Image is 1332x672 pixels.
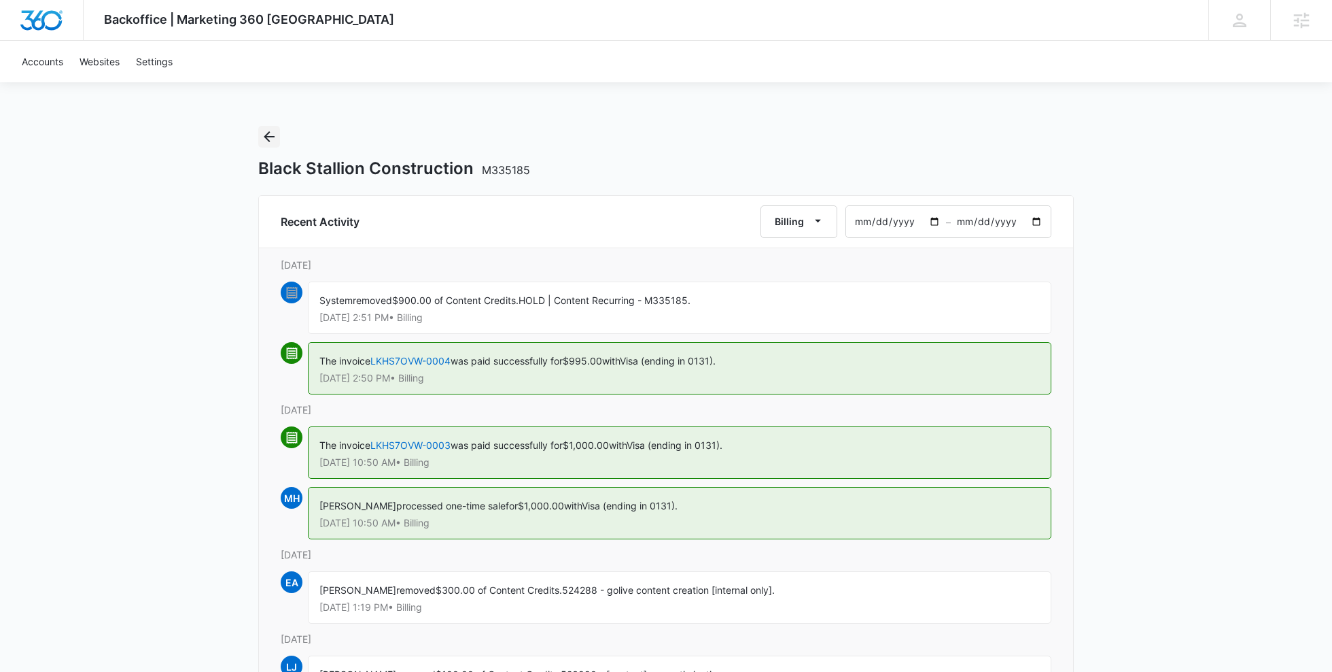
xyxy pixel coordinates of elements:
a: Websites [71,41,128,82]
a: LKHS7OVW-0004 [370,355,451,367]
span: removed [396,584,436,596]
button: Back [258,126,280,148]
p: [DATE] 2:51 PM • Billing [319,313,1040,322]
span: Visa (ending in 0131). [627,439,722,451]
span: System [319,295,353,306]
span: EA [281,571,302,593]
span: $1,000.00 [563,439,609,451]
span: – [946,215,951,229]
h1: Black Stallion Construction [258,158,530,179]
span: with [564,500,582,511]
span: was paid successfully for [451,439,563,451]
span: The invoice [319,439,370,451]
span: Visa (ending in 0131). [582,500,678,511]
p: [DATE] [281,548,1051,562]
span: $1,000.00 [518,500,564,511]
span: $900.00 of Content Credits. [392,295,519,306]
span: for [506,500,518,511]
span: [PERSON_NAME] [319,584,396,596]
p: [DATE] 10:50 AM • Billing [319,458,1040,467]
span: with [609,439,627,451]
p: [DATE] 2:50 PM • Billing [319,373,1040,383]
span: MH [281,487,302,509]
span: M335185 [482,163,530,177]
span: $300.00 of Content Credits. [436,584,562,596]
span: Visa (ending in 0131). [620,355,716,367]
a: Settings [128,41,181,82]
span: processed one-time sale [396,500,506,511]
button: Billing [760,205,837,238]
h6: Recent Activity [281,214,360,230]
span: [PERSON_NAME] [319,500,396,511]
span: The invoice [319,355,370,367]
p: [DATE] 1:19 PM • Billing [319,603,1040,612]
span: 524288 - golive content creation [internal only]. [562,584,775,596]
p: [DATE] [281,258,1051,272]
p: [DATE] [281,403,1051,417]
span: removed [353,295,392,306]
p: [DATE] [281,632,1051,646]
span: $995.00 [563,355,602,367]
span: HOLD | Content Recurring - M335185. [519,295,690,306]
a: LKHS7OVW-0003 [370,439,451,451]
span: Backoffice | Marketing 360 [GEOGRAPHIC_DATA] [104,12,394,27]
p: [DATE] 10:50 AM • Billing [319,518,1040,528]
span: with [602,355,620,367]
a: Accounts [14,41,71,82]
span: was paid successfully for [451,355,563,367]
